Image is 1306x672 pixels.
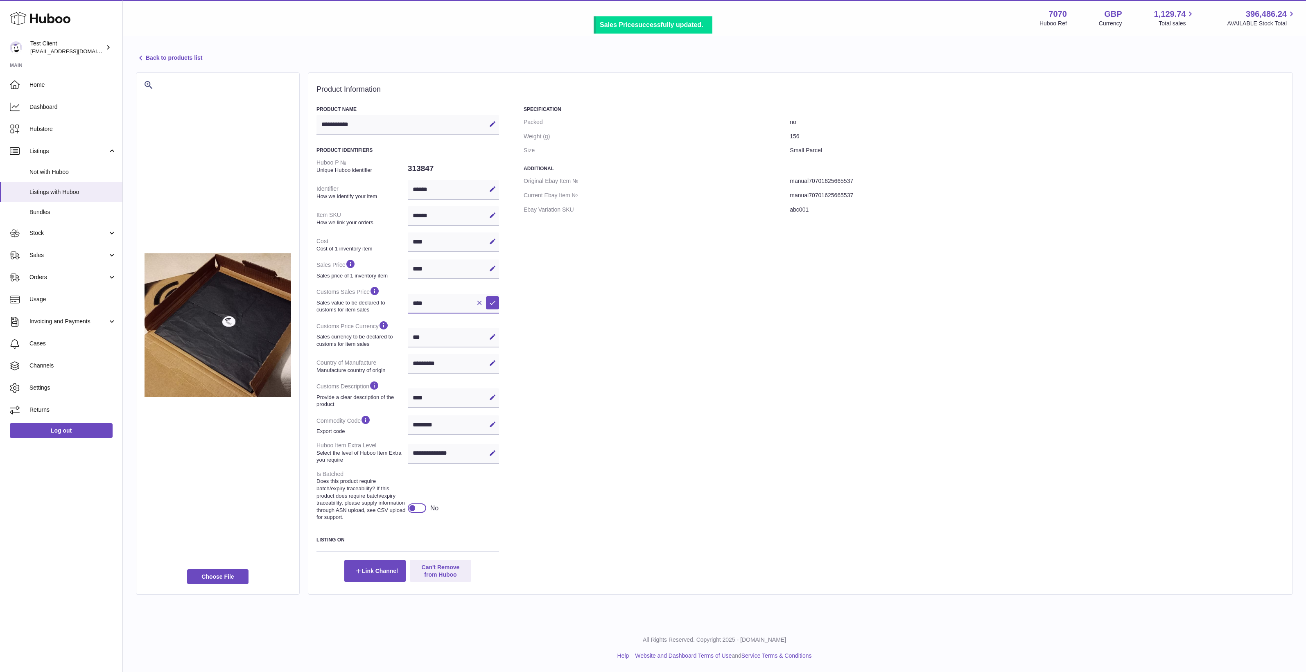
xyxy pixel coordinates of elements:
dd: abc001 [790,203,1284,217]
strong: GBP [1104,9,1122,20]
dt: Is Batched [316,467,408,524]
dt: Commodity Code [316,411,408,438]
h3: Additional [524,165,1284,172]
a: Back to products list [136,53,202,63]
dt: Packed [524,115,790,129]
img: 70701730305952.jpg [145,253,291,397]
a: Help [617,652,629,659]
dd: manual70701625665537 [790,174,1284,188]
dt: Current Ebay Item № [524,188,790,203]
h3: Product Name [316,106,499,113]
span: Usage [29,295,116,303]
strong: Export code [316,428,406,435]
span: Choose File [187,569,249,584]
p: All Rights Reserved. Copyright 2025 - [DOMAIN_NAME] [129,636,1299,644]
strong: How we link your orders [316,219,406,226]
span: Settings [29,384,116,392]
h2: Product Information [316,85,1284,94]
strong: 7070 [1048,9,1067,20]
strong: How we identify your item [316,193,406,200]
span: AVAILABLE Stock Total [1227,20,1296,27]
span: Not with Huboo [29,168,116,176]
dt: Cost [316,234,408,255]
span: Hubstore [29,125,116,133]
dd: 313847 [408,160,499,177]
span: Home [29,81,116,89]
strong: Sales value to be declared to customs for item sales [316,299,406,313]
dt: Original Ebay Item № [524,174,790,188]
strong: Does this product require batch/expiry traceability? If this product does require batch/expiry tr... [316,478,406,521]
h3: Specification [524,106,1284,113]
dt: Huboo Item Extra Level [316,438,408,467]
dd: manual70701625665537 [790,188,1284,203]
dt: Sales Price [316,255,408,282]
span: 1,129.74 [1154,9,1186,20]
strong: Sales currency to be declared to customs for item sales [316,333,406,347]
span: Cases [29,340,116,347]
h3: Listing On [316,537,499,543]
span: Orders [29,273,108,281]
span: Stock [29,229,108,237]
dd: Small Parcel [790,143,1284,158]
strong: Unique Huboo identifier [316,167,406,174]
dt: Weight (g) [524,129,790,144]
div: Currency [1099,20,1122,27]
strong: Sales price of 1 inventory item [316,272,406,280]
span: Invoicing and Payments [29,318,108,325]
div: Test Client [30,40,104,55]
dt: Customs Sales Price [316,282,408,316]
span: Bundles [29,208,116,216]
a: Service Terms & Conditions [741,652,812,659]
span: [EMAIL_ADDRESS][DOMAIN_NAME] [30,48,120,54]
strong: Cost of 1 inventory item [316,245,406,253]
dd: 156 [790,129,1284,144]
span: Listings [29,147,108,155]
span: 396,486.24 [1246,9,1287,20]
span: Dashboard [29,103,116,111]
span: Sales [29,251,108,259]
strong: Provide a clear description of the product [316,394,406,408]
span: Returns [29,406,116,414]
strong: Manufacture country of origin [316,367,406,374]
div: Huboo Ref [1039,20,1067,27]
strong: Select the level of Huboo Item Extra you require [316,449,406,464]
dt: Identifier [316,182,408,203]
a: 1,129.74 Total sales [1154,9,1195,27]
a: 396,486.24 AVAILABLE Stock Total [1227,9,1296,27]
button: Link Channel [344,560,406,582]
li: and [632,652,811,660]
dt: Customs Description [316,377,408,411]
button: Can't Remove from Huboo [410,560,471,582]
span: Listings with Huboo [29,188,116,196]
dt: Customs Price Currency [316,317,408,351]
div: No [430,504,438,513]
dt: Size [524,143,790,158]
dt: Country of Manufacture [316,356,408,377]
dt: Item SKU [316,208,408,229]
img: internalAdmin-7070@internal.huboo.com [10,41,22,54]
a: Log out [10,423,113,438]
dd: no [790,115,1284,129]
span: Channels [29,362,116,370]
b: Sales Price [600,21,635,28]
dt: Ebay Variation SKU [524,203,790,217]
span: Total sales [1159,20,1195,27]
h3: Product Identifiers [316,147,499,153]
dt: Huboo P № [316,156,408,177]
a: Website and Dashboard Terms of Use [635,652,732,659]
div: successfully updated. [600,20,708,29]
